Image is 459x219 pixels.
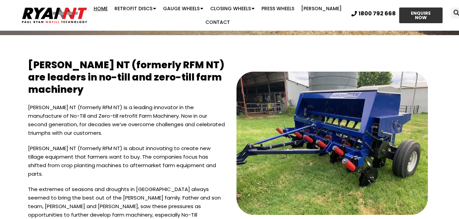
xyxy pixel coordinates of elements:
[237,72,428,215] img: RYAN NT No Till Zero Till Equipment #1
[21,5,89,26] img: Ryan NT logo
[28,144,226,185] p: [PERSON_NAME] NT (formerly RFM NT) is about innovating to create new tillage equipment that farme...
[351,11,396,16] a: 1800 792 668
[160,2,207,15] a: Gauge Wheels
[207,2,258,15] a: Closing Wheels
[399,8,443,23] a: ENQUIRE NOW
[28,52,226,103] h2: [PERSON_NAME] NT (formerly RFM NT) are leaders in no-till and zero-till farm machinery
[90,2,111,15] a: Home
[89,2,346,29] nav: Menu
[202,15,233,29] a: Contact
[258,2,298,15] a: Press Wheels
[359,11,396,16] span: 1800 792 668
[111,2,160,15] a: Retrofit Discs
[28,103,226,144] p: [PERSON_NAME] NT (formerly RFM NT) is a leading innovator in the manufacture of No-Till and Zero-...
[298,2,345,15] a: [PERSON_NAME]
[405,11,436,20] span: ENQUIRE NOW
